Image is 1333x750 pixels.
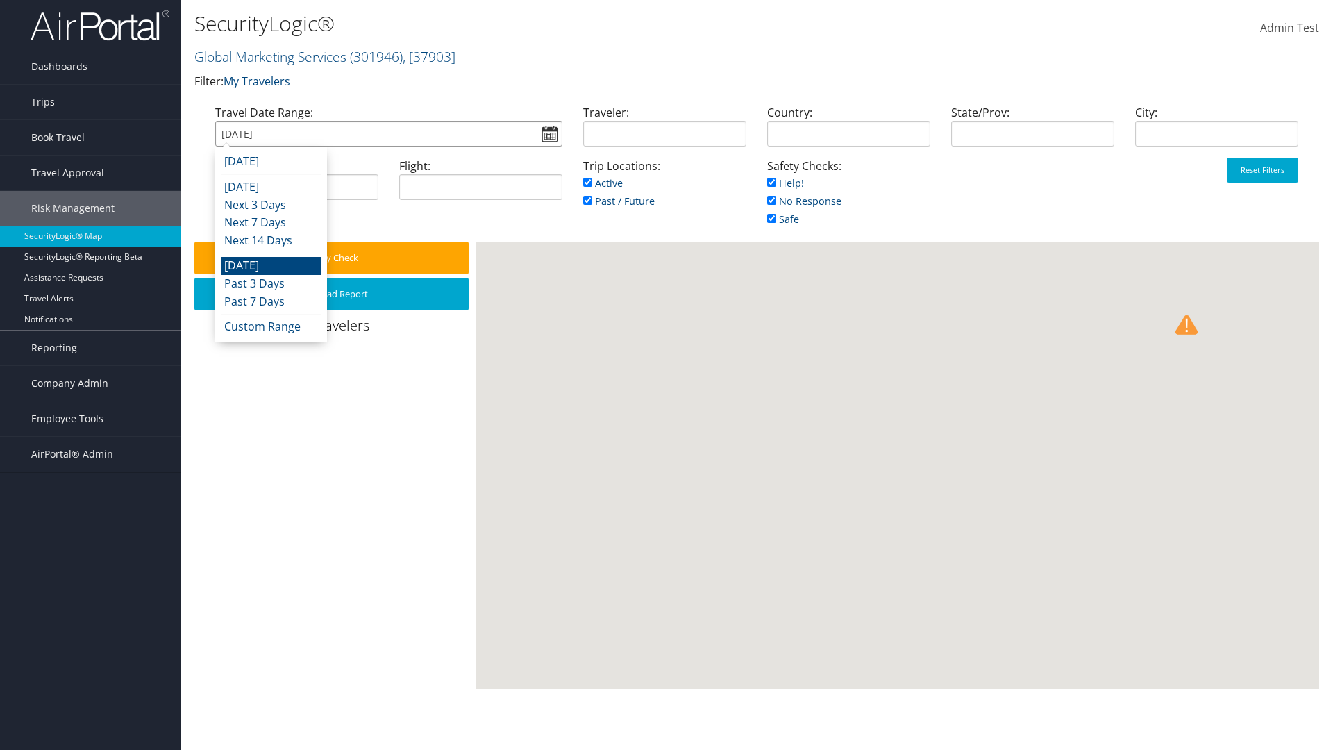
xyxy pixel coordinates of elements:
div: Traveler: [573,104,757,158]
li: Next 3 Days [221,197,321,215]
span: Dashboards [31,49,87,84]
span: AirPortal® Admin [31,437,113,472]
li: [DATE] [221,257,321,275]
a: Active [583,176,623,190]
p: Filter: [194,73,944,91]
span: Trips [31,85,55,119]
button: Safety Check [194,242,469,274]
span: Risk Management [31,191,115,226]
span: Book Travel [31,120,85,155]
div: Country: [757,104,941,158]
a: Past / Future [583,194,655,208]
div: State/Prov: [941,104,1125,158]
span: Company Admin [31,366,108,401]
li: Next 14 Days [221,232,321,250]
div: City: [1125,104,1309,158]
button: Download Report [194,278,469,310]
li: [DATE] [221,153,321,171]
span: Employee Tools [31,401,103,436]
a: My Travelers [224,74,290,89]
li: Past 3 Days [221,275,321,293]
li: Custom Range [221,318,321,336]
div: 0 Travelers [194,316,476,342]
a: Help! [767,176,804,190]
span: , [ 37903 ] [403,47,455,66]
h1: SecurityLogic® [194,9,944,38]
a: Safe [767,212,799,226]
div: Trip Locations: [573,158,757,224]
button: Reset Filters [1227,158,1298,183]
span: Admin Test [1260,20,1319,35]
div: Flight: [389,158,573,211]
a: Admin Test [1260,7,1319,50]
span: ( 301946 ) [350,47,403,66]
div: Safety Checks: [757,158,941,242]
li: [DATE] [221,178,321,197]
span: Reporting [31,331,77,365]
img: airportal-logo.png [31,9,169,42]
a: Global Marketing Services [194,47,455,66]
span: Travel Approval [31,156,104,190]
a: No Response [767,194,841,208]
li: Next 7 Days [221,214,321,232]
div: Air/Hotel/Rail: [205,158,389,211]
div: Travel Date Range: [205,104,573,158]
li: Past 7 Days [221,293,321,311]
